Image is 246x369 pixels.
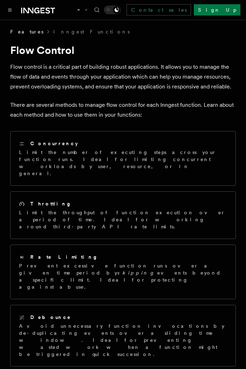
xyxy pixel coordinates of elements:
p: Prevent excessive function runs over a given time period by events beyond a specific limit. Ideal... [19,262,227,290]
em: skipping [117,270,157,276]
button: Toggle navigation [6,6,14,14]
a: Rate LimitingPrevent excessive function runs over a given time period byskippingevents beyond a s... [10,245,236,299]
h2: Debounce [30,314,71,321]
a: ThrottlingLimit the throughput of function execution over a period of time. Ideal for working aro... [10,191,236,239]
h2: Throttling [30,200,72,207]
p: Flow control is a critical part of building robust applications. It allows you to manage the flow... [10,62,236,92]
a: Inngest Functions [53,28,130,35]
a: Contact sales [127,4,191,16]
a: DebounceAvoid unnecessary function invocations by de-duplicating events over a sliding time windo... [10,305,236,367]
p: Avoid unnecessary function invocations by de-duplicating events over a sliding time window. Ideal... [19,322,227,358]
a: Sign Up [194,4,240,16]
p: Limit the number of executing steps across your function runs. Ideal for limiting concurrent work... [19,149,227,177]
button: Find something... [93,6,101,14]
button: Toggle dark mode [104,6,121,14]
p: There are several methods to manage flow control for each Inngest function. Learn about each meth... [10,100,236,120]
span: Features [10,28,43,35]
h2: Concurrency [30,140,78,147]
a: ConcurrencyLimit the number of executing steps across your function runs. Ideal for limiting conc... [10,131,236,186]
h2: Rate Limiting [30,253,98,260]
h1: Flow Control [10,44,236,56]
p: Limit the throughput of function execution over a period of time. Ideal for working around third-... [19,209,227,230]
